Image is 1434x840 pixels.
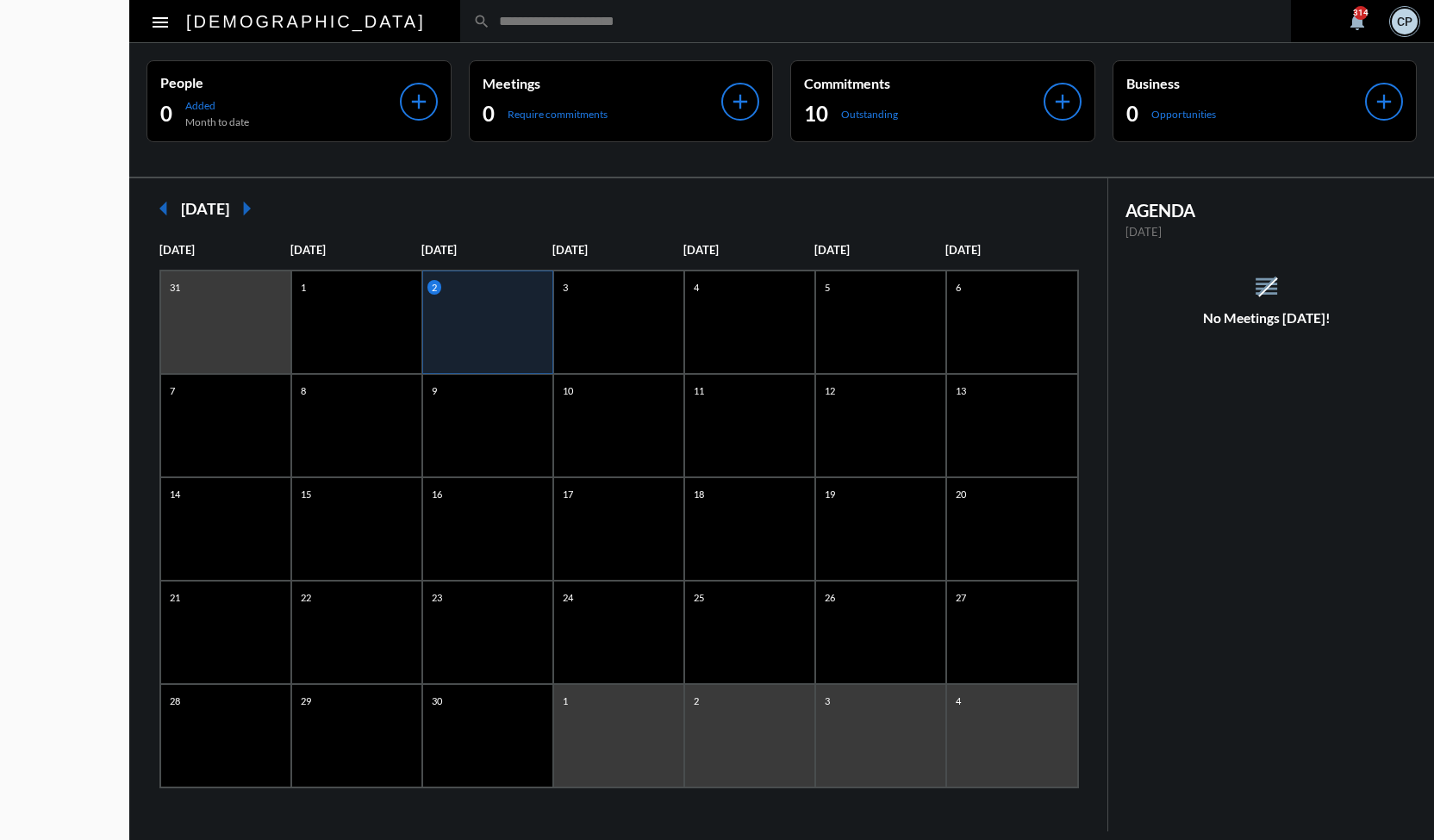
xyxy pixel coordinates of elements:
[165,280,184,295] p: 31
[160,74,400,90] p: People
[951,383,970,398] p: 13
[951,590,970,605] p: 27
[185,115,249,128] p: Month to date
[1372,90,1396,114] mat-icon: add
[1108,310,1426,326] h5: No Meetings [DATE]!
[951,280,965,295] p: 6
[820,487,839,501] p: 19
[159,243,290,257] p: [DATE]
[558,383,577,398] p: 10
[296,383,310,398] p: 8
[1126,100,1138,128] h2: 0
[689,590,708,605] p: 25
[1392,9,1418,34] div: CP
[427,383,441,398] p: 9
[186,8,426,35] h2: [DEMOGRAPHIC_DATA]
[296,590,315,605] p: 22
[427,487,446,501] p: 16
[689,383,708,398] p: 11
[483,75,722,91] p: Meetings
[483,100,495,128] h2: 0
[683,243,814,257] p: [DATE]
[1126,75,1366,91] p: Business
[728,90,752,114] mat-icon: add
[473,13,490,30] mat-icon: search
[508,108,608,121] p: Require commitments
[165,383,179,398] p: 7
[160,100,172,128] h2: 0
[407,90,431,114] mat-icon: add
[1151,108,1216,121] p: Opportunities
[841,108,898,121] p: Outstanding
[945,243,1076,257] p: [DATE]
[1125,225,1409,239] p: [DATE]
[143,4,178,39] button: Toggle sidenav
[421,243,552,257] p: [DATE]
[1347,11,1368,32] mat-icon: notifications
[290,243,421,257] p: [DATE]
[689,487,708,501] p: 18
[951,694,965,708] p: 4
[427,694,446,708] p: 30
[296,487,315,501] p: 15
[1354,6,1368,20] div: 314
[820,590,839,605] p: 26
[804,100,828,128] h2: 10
[820,383,839,398] p: 12
[814,243,945,257] p: [DATE]
[150,12,171,33] mat-icon: Side nav toggle icon
[296,694,315,708] p: 29
[951,487,970,501] p: 20
[427,280,441,295] p: 2
[820,694,834,708] p: 3
[147,191,181,226] mat-icon: arrow_left
[165,694,184,708] p: 28
[558,694,572,708] p: 1
[229,191,264,226] mat-icon: arrow_right
[1125,200,1409,221] h2: AGENDA
[165,487,184,501] p: 14
[558,590,577,605] p: 24
[804,75,1044,91] p: Commitments
[820,280,834,295] p: 5
[689,694,703,708] p: 2
[1252,272,1281,301] mat-icon: reorder
[558,487,577,501] p: 17
[296,280,310,295] p: 1
[689,280,703,295] p: 4
[427,590,446,605] p: 23
[181,199,229,218] h2: [DATE]
[165,590,184,605] p: 21
[552,243,683,257] p: [DATE]
[558,280,572,295] p: 3
[1051,90,1075,114] mat-icon: add
[185,99,249,112] p: Added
